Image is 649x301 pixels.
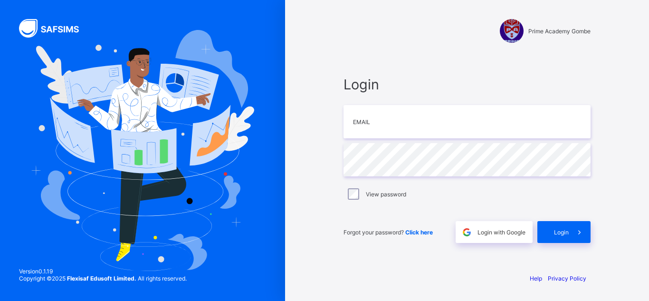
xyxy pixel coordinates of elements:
span: Prime Academy Gombe [528,28,591,35]
a: Click here [405,229,433,236]
span: Version 0.1.19 [19,268,187,275]
span: Login with Google [477,229,525,236]
span: Login [554,229,569,236]
a: Privacy Policy [548,275,586,282]
img: SAFSIMS Logo [19,19,90,38]
img: google.396cfc9801f0270233282035f929180a.svg [461,227,472,238]
label: View password [366,191,406,198]
strong: Flexisaf Edusoft Limited. [67,275,136,282]
span: Forgot your password? [344,229,433,236]
a: Help [530,275,542,282]
span: Copyright © 2025 All rights reserved. [19,275,187,282]
img: Hero Image [31,30,255,271]
span: Login [344,76,591,93]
